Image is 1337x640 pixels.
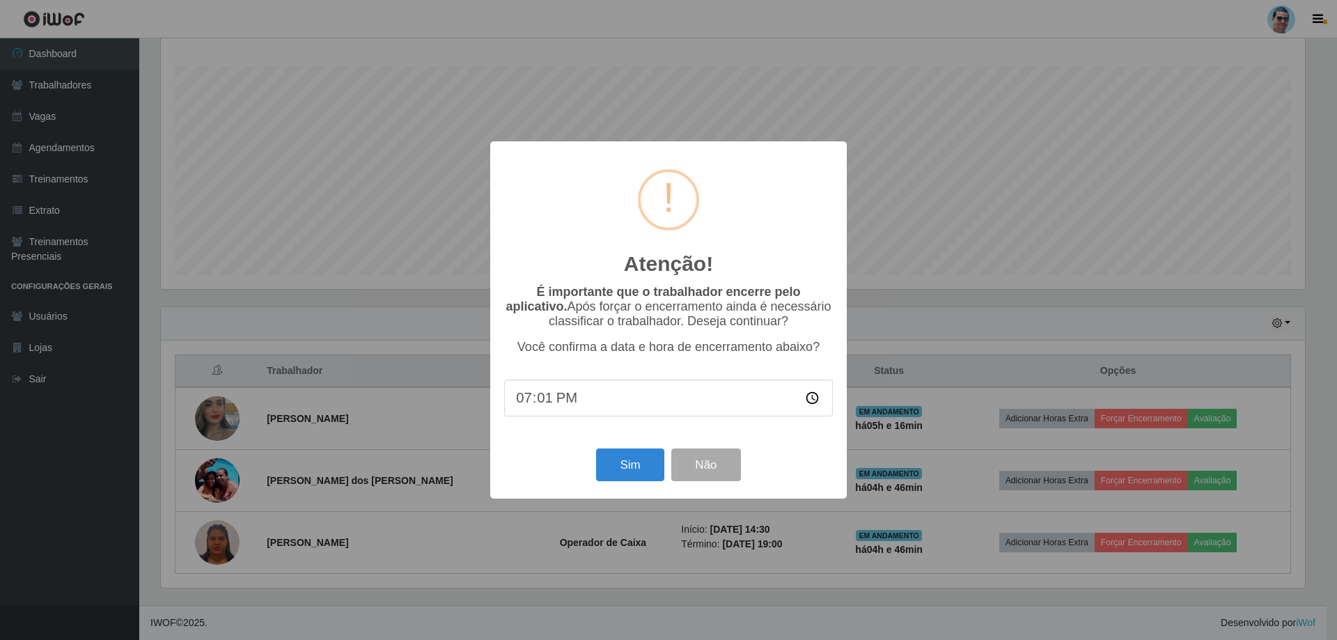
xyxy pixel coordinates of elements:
b: É importante que o trabalhador encerre pelo aplicativo. [506,285,800,313]
h2: Atenção! [624,251,713,276]
button: Sim [596,448,664,481]
p: Após forçar o encerramento ainda é necessário classificar o trabalhador. Deseja continuar? [504,285,833,329]
button: Não [671,448,740,481]
p: Você confirma a data e hora de encerramento abaixo? [504,340,833,354]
